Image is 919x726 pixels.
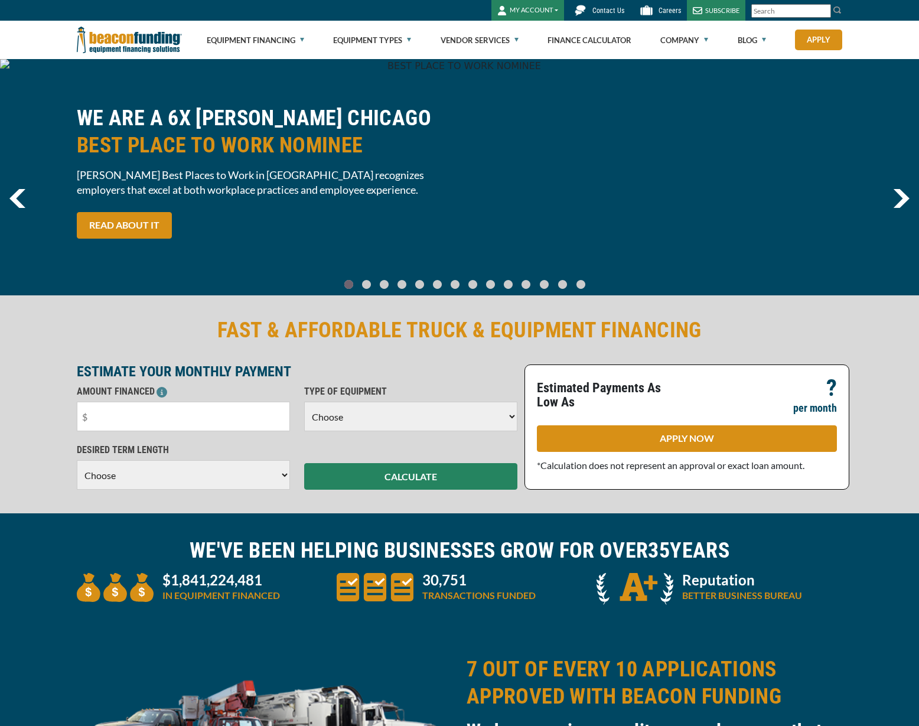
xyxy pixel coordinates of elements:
img: Search [833,5,842,15]
p: AMOUNT FINANCED [77,385,290,399]
input: $ [77,402,290,431]
img: three document icons to convery large amount of transactions funded [337,573,413,601]
span: 35 [648,538,670,563]
a: Go To Slide 3 [395,279,409,289]
a: Company [660,21,708,59]
span: *Calculation does not represent an approval or exact loan amount. [537,460,804,471]
p: Estimated Payments As Low As [537,381,680,409]
a: Apply [795,30,842,50]
p: 30,751 [422,573,536,587]
h2: 7 OUT OF EVERY 10 APPLICATIONS APPROVED WITH BEACON FUNDING [467,656,842,710]
img: Right Navigator [893,189,910,208]
a: Go To Slide 13 [573,279,588,289]
a: Clear search text [819,6,828,16]
span: [PERSON_NAME] Best Places to Work in [GEOGRAPHIC_DATA] recognizes employers that excel at both wo... [77,168,452,197]
p: per month [793,401,837,415]
p: TYPE OF EQUIPMENT [304,385,517,399]
a: Vendor Services [441,21,519,59]
a: Equipment Types [333,21,411,59]
img: Left Navigator [9,189,25,208]
p: IN EQUIPMENT FINANCED [162,588,280,603]
a: Go To Slide 5 [430,279,444,289]
p: ? [826,381,837,395]
img: Beacon Funding Corporation logo [77,21,182,59]
a: READ ABOUT IT [77,212,172,239]
img: three money bags to convey large amount of equipment financed [77,573,154,602]
button: CALCULATE [304,463,517,490]
a: Go To Slide 6 [448,279,462,289]
a: Go To Slide 7 [465,279,480,289]
a: Go To Slide 1 [359,279,373,289]
a: Equipment Financing [207,21,304,59]
p: $1,841,224,481 [162,573,280,587]
a: next [893,189,910,208]
span: Contact Us [592,6,624,15]
a: Go To Slide 12 [555,279,570,289]
span: BEST PLACE TO WORK NOMINEE [77,132,452,159]
a: Go To Slide 9 [501,279,515,289]
img: A + icon [597,573,673,605]
h2: FAST & AFFORDABLE TRUCK & EQUIPMENT FINANCING [77,317,842,344]
a: Go To Slide 2 [377,279,391,289]
p: DESIRED TERM LENGTH [77,443,290,457]
a: Finance Calculator [548,21,631,59]
p: ESTIMATE YOUR MONTHLY PAYMENT [77,364,517,379]
a: Go To Slide 11 [537,279,552,289]
h2: WE ARE A 6X [PERSON_NAME] CHICAGO [77,105,452,159]
a: Go To Slide 10 [519,279,533,289]
a: APPLY NOW [537,425,837,452]
p: TRANSACTIONS FUNDED [422,588,536,603]
a: Blog [738,21,766,59]
a: previous [9,189,25,208]
span: Careers [659,6,681,15]
input: Search [751,4,831,18]
p: BETTER BUSINESS BUREAU [682,588,802,603]
a: Go To Slide 8 [483,279,497,289]
a: Go To Slide 0 [341,279,356,289]
h2: WE'VE BEEN HELPING BUSINESSES GROW FOR OVER YEARS [77,537,842,564]
p: Reputation [682,573,802,587]
a: Go To Slide 4 [412,279,426,289]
